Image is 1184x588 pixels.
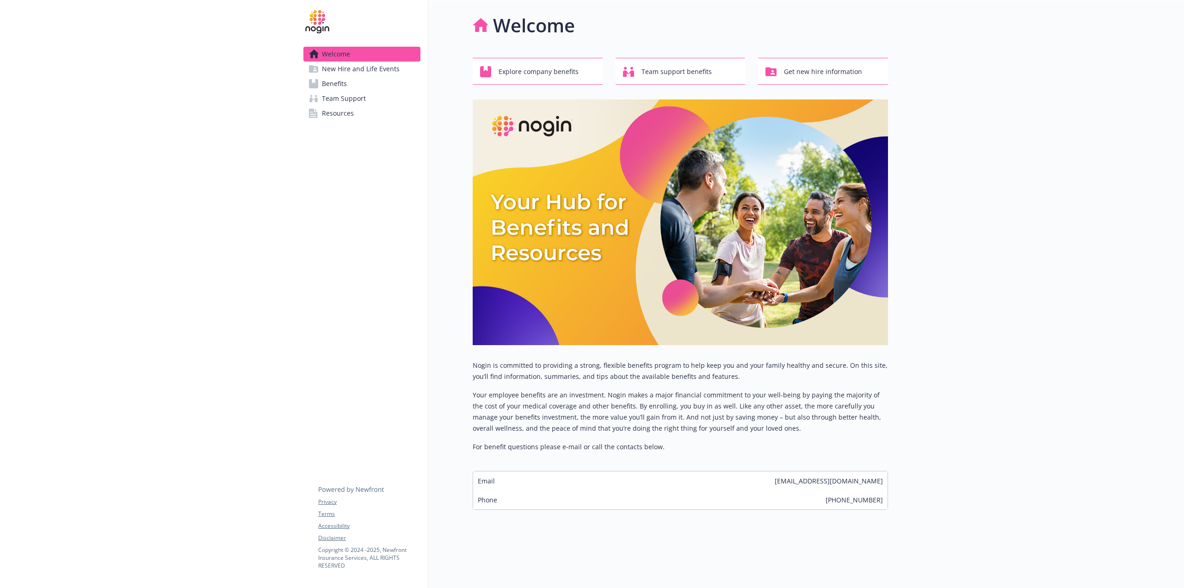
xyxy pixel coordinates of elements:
[826,495,883,505] span: [PHONE_NUMBER]
[616,58,746,85] button: Team support benefits
[322,62,400,76] span: New Hire and Life Events
[641,63,712,80] span: Team support benefits
[318,546,420,569] p: Copyright © 2024 - 2025 , Newfront Insurance Services, ALL RIGHTS RESERVED
[473,99,888,345] img: overview page banner
[322,76,347,91] span: Benefits
[493,12,575,39] h1: Welcome
[303,47,420,62] a: Welcome
[478,495,497,505] span: Phone
[775,476,883,486] span: [EMAIL_ADDRESS][DOMAIN_NAME]
[473,441,888,452] p: For benefit questions please e-mail or call the contacts below.
[303,76,420,91] a: Benefits
[473,58,603,85] button: Explore company benefits
[322,91,366,106] span: Team Support
[499,63,579,80] span: Explore company benefits
[303,62,420,76] a: New Hire and Life Events
[303,91,420,106] a: Team Support
[318,498,420,506] a: Privacy
[322,106,354,121] span: Resources
[784,63,862,80] span: Get new hire information
[322,47,350,62] span: Welcome
[318,522,420,530] a: Accessibility
[473,390,888,434] p: Your employee benefits are an investment. Nogin makes a major financial commitment to your well-b...
[303,106,420,121] a: Resources
[758,58,888,85] button: Get new hire information
[318,534,420,542] a: Disclaimer
[318,510,420,518] a: Terms
[473,360,888,382] p: Nogin is committed to providing a strong, flexible benefits program to help keep you and your fam...
[478,476,495,486] span: Email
